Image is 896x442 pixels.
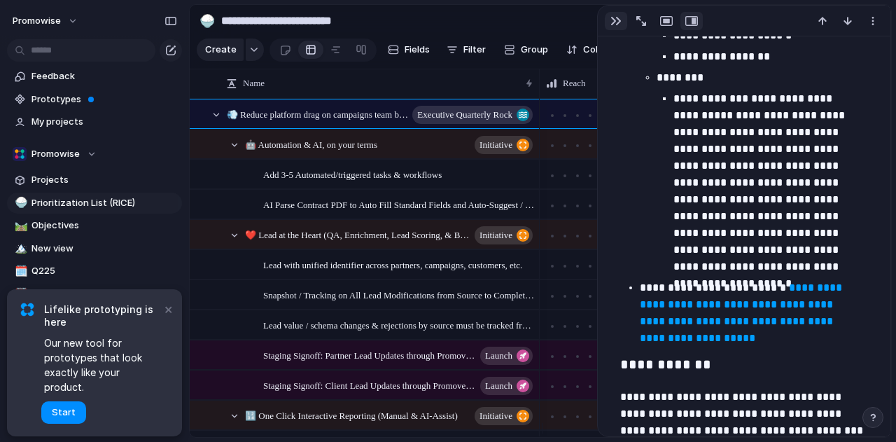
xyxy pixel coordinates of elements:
[475,226,533,244] button: initiative
[441,39,491,61] button: Filter
[382,39,435,61] button: Fields
[13,287,27,301] button: 🗓️
[199,11,215,30] div: 🍚
[245,136,377,152] span: 🤖 Automation & AI, on your terms
[13,264,27,278] button: 🗓️
[31,242,177,256] span: New view
[485,346,512,366] span: launch
[475,136,533,154] button: initiative
[417,105,512,125] span: Executive Quarterly Rock
[13,219,27,233] button: 🛤️
[263,347,476,363] span: Staging Signoff: Partner Lead Updates through Promoverify / FF
[245,407,458,423] span: 🔢 One Click Interactive Reporting (Manual & AI-Assist)
[13,196,27,210] button: 🍚
[227,106,408,122] span: 💨 Reduce platform drag on campaigns team by 20%
[245,226,470,242] span: ❤️ Lead at the Heart (QA, Enrichment, Lead Scoring, & Beyond) & Lead Funnel
[31,173,177,187] span: Projects
[243,76,265,90] span: Name
[13,14,61,28] span: promowise
[7,238,182,259] a: 🏔️New view
[263,377,476,393] span: Staging Signoff: Client Lead Updates through Promoverify / Flatfile
[7,170,182,191] a: Projects
[160,301,176,317] button: Dismiss
[15,240,24,256] div: 🏔️
[196,10,218,32] button: 🍚
[479,226,512,245] span: initiative
[263,166,442,182] span: Add 3-5 Automated/triggered tasks & workflows
[463,43,486,57] span: Filter
[479,135,512,155] span: initiative
[15,195,24,211] div: 🍚
[405,43,430,57] span: Fields
[31,115,177,129] span: My projects
[263,286,535,303] span: Snapshot / Tracking on All Lead Modifications from Source to Completion
[44,336,161,394] span: Our new tool for prototypes that look exactly like your product.
[31,69,177,83] span: Feedback
[475,407,533,425] button: initiative
[412,106,533,124] button: Executive Quarterly Rock
[263,256,522,272] span: Lead with unified identifier across partners, campaigns, customers, etc.
[7,89,182,110] a: Prototypes
[7,66,182,87] a: Feedback
[41,401,86,424] button: Start
[197,39,244,61] button: Create
[7,215,182,236] a: 🛤️Objectives
[561,39,627,61] button: Collapse
[31,196,177,210] span: Prioritization List (RICE)
[31,264,177,278] span: Q225
[44,303,161,329] span: Lifelike prototyping is here
[485,376,512,396] span: launch
[15,218,24,234] div: 🛤️
[15,286,24,302] div: 🗓️
[521,43,548,57] span: Group
[15,263,24,279] div: 🗓️
[583,43,622,57] span: Collapse
[480,347,533,365] button: launch
[31,92,177,106] span: Prototypes
[13,242,27,256] button: 🏔️
[7,144,182,165] button: Promowise
[7,284,182,305] a: 🗓️Q225 (Campaigns)
[479,406,512,426] span: initiative
[7,111,182,132] a: My projects
[263,196,535,212] span: AI Parse Contract PDF to Auto Fill Standard Fields and Auto-Suggest / Create / Fill Custom Fields...
[205,43,237,57] span: Create
[480,377,533,395] button: launch
[263,317,535,333] span: Lead value / schema changes & rejections by source must be tracked from Partner delivery to Clien...
[497,39,555,61] button: Group
[7,261,182,282] a: 🗓️Q225
[31,147,80,161] span: Promowise
[563,76,585,90] span: Reach
[31,287,177,301] span: Q225 (Campaigns)
[7,193,182,214] a: 🍚Prioritization List (RICE)
[52,406,76,420] span: Start
[31,219,177,233] span: Objectives
[6,10,85,32] button: promowise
